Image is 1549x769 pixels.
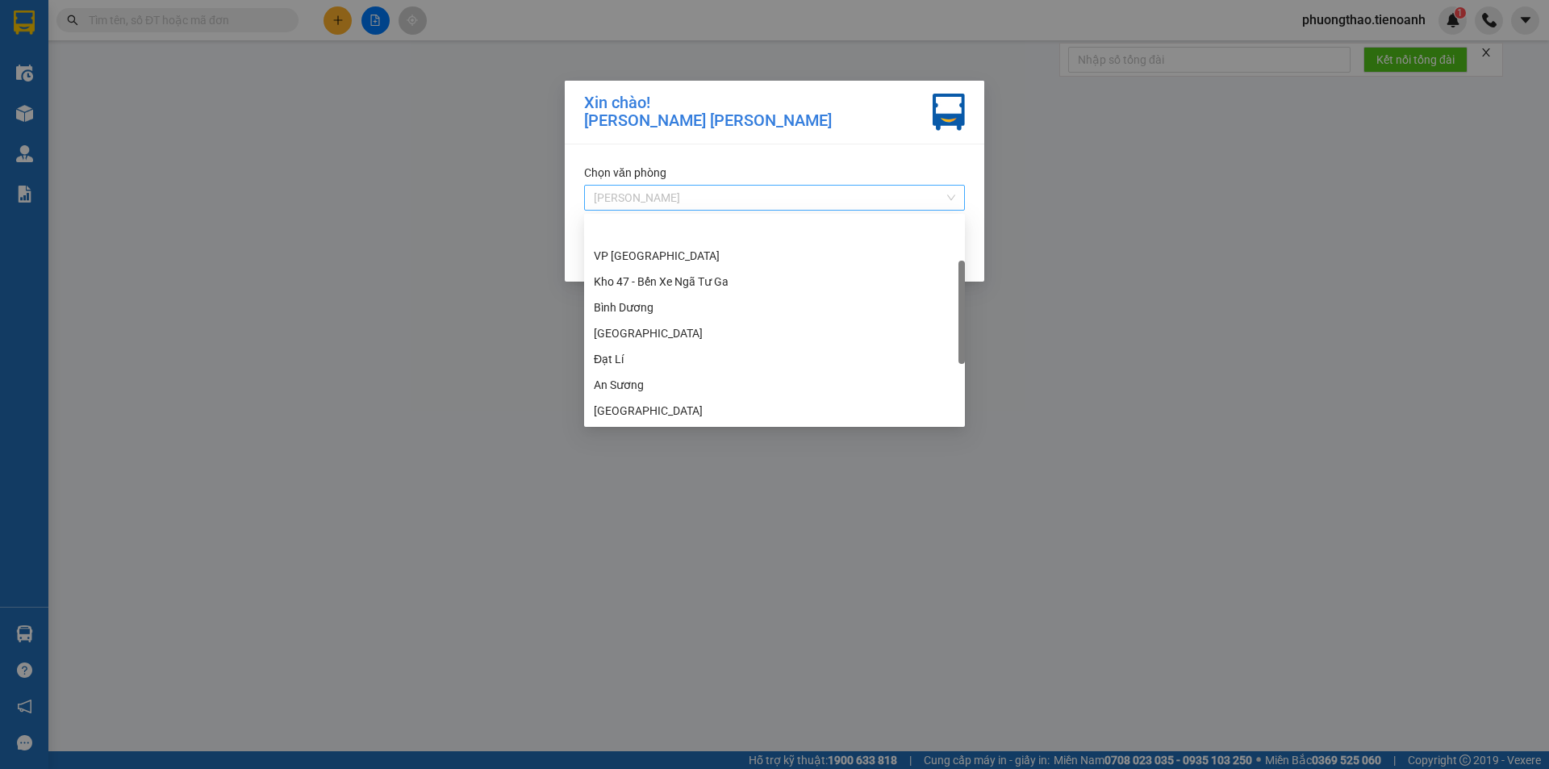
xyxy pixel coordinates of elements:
div: Bình Dương [594,299,955,316]
div: VP Đà Lạt [584,243,965,269]
div: Đạt Lí [584,346,965,372]
div: Kho 47 - Bến Xe Ngã Tư Ga [584,269,965,295]
span: Cư Kuin [594,186,955,210]
div: Xin chào! [PERSON_NAME] [PERSON_NAME] [584,94,832,131]
div: An Sương [584,372,965,398]
img: vxr-icon [933,94,965,131]
div: [GEOGRAPHIC_DATA] [594,402,955,420]
div: Bình Dương [584,295,965,320]
div: Hòa Đông [584,398,965,424]
div: [GEOGRAPHIC_DATA] [594,324,955,342]
div: VP [GEOGRAPHIC_DATA] [594,247,955,265]
div: Đạt Lí [594,350,955,368]
div: Kho 47 - Bến Xe Ngã Tư Ga [594,273,955,290]
div: Chọn văn phòng [584,164,965,182]
div: Thủ Đức [584,320,965,346]
div: An Sương [594,376,955,394]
